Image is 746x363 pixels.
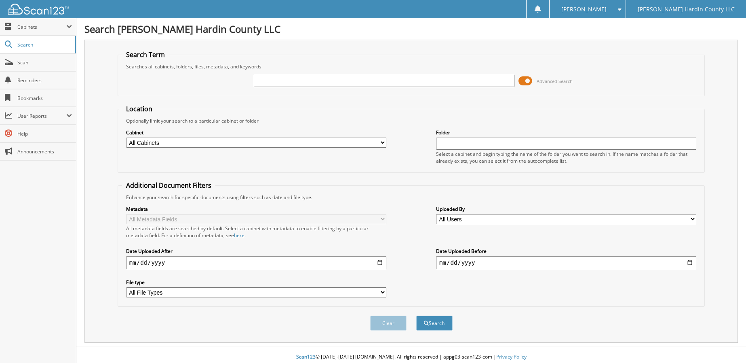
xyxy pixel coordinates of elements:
[416,316,453,331] button: Search
[17,113,66,119] span: User Reports
[122,117,700,124] div: Optionally limit your search to a particular cabinet or folder
[436,248,696,255] label: Date Uploaded Before
[17,59,72,66] span: Scan
[17,148,72,155] span: Announcements
[122,194,700,201] div: Enhance your search for specific documents using filters such as date and file type.
[126,248,386,255] label: Date Uploaded After
[122,50,169,59] legend: Search Term
[17,130,72,137] span: Help
[638,7,735,12] span: [PERSON_NAME] Hardin County LLC
[436,129,696,136] label: Folder
[436,256,696,269] input: end
[296,353,316,360] span: Scan123
[496,353,527,360] a: Privacy Policy
[126,129,386,136] label: Cabinet
[17,77,72,84] span: Reminders
[436,151,696,164] div: Select a cabinet and begin typing the name of the folder you want to search in. If the name match...
[234,232,244,239] a: here
[17,95,72,102] span: Bookmarks
[561,7,607,12] span: [PERSON_NAME]
[122,181,215,190] legend: Additional Document Filters
[17,41,71,48] span: Search
[8,4,69,15] img: scan123-logo-white.svg
[370,316,407,331] button: Clear
[122,63,700,70] div: Searches all cabinets, folders, files, metadata, and keywords
[706,324,746,363] iframe: Chat Widget
[126,225,386,239] div: All metadata fields are searched by default. Select a cabinet with metadata to enable filtering b...
[126,279,386,286] label: File type
[126,256,386,269] input: start
[126,206,386,212] label: Metadata
[537,78,573,84] span: Advanced Search
[122,104,156,113] legend: Location
[17,23,66,30] span: Cabinets
[436,206,696,212] label: Uploaded By
[84,22,738,36] h1: Search [PERSON_NAME] Hardin County LLC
